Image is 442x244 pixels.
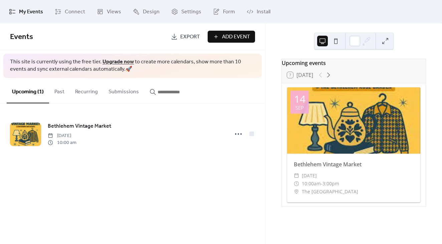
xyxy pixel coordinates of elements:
[4,3,48,21] a: My Events
[92,3,126,21] a: Views
[48,122,111,131] a: Bethlehem Vintage Market
[302,188,358,196] span: The [GEOGRAPHIC_DATA]
[7,78,49,103] button: Upcoming (1)
[181,8,201,16] span: Settings
[49,78,70,103] button: Past
[257,8,270,16] span: Install
[208,3,240,21] a: Form
[180,33,200,41] span: Export
[65,8,85,16] span: Connect
[322,180,339,188] span: 3:00pm
[19,8,43,16] span: My Events
[295,105,304,110] div: Sep
[223,8,235,16] span: Form
[107,8,121,16] span: Views
[166,31,205,43] a: Export
[287,160,420,168] div: Bethlehem Vintage Market
[102,57,134,67] a: Upgrade now
[294,172,299,180] div: ​
[208,31,255,43] button: Add Event
[50,3,90,21] a: Connect
[48,132,76,139] span: [DATE]
[302,180,321,188] span: 10:00am
[48,122,111,130] span: Bethlehem Vintage Market
[294,180,299,188] div: ​
[242,3,275,21] a: Install
[302,172,317,180] span: [DATE]
[10,30,33,44] span: Events
[103,78,144,103] button: Submissions
[48,139,76,146] span: 10:00 am
[10,58,255,73] span: This site is currently using the free tier. to create more calendars, show more than 10 events an...
[128,3,165,21] a: Design
[143,8,160,16] span: Design
[321,180,322,188] span: -
[294,188,299,196] div: ​
[294,94,305,104] div: 14
[166,3,206,21] a: Settings
[70,78,103,103] button: Recurring
[282,59,426,67] div: Upcoming events
[222,33,250,41] span: Add Event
